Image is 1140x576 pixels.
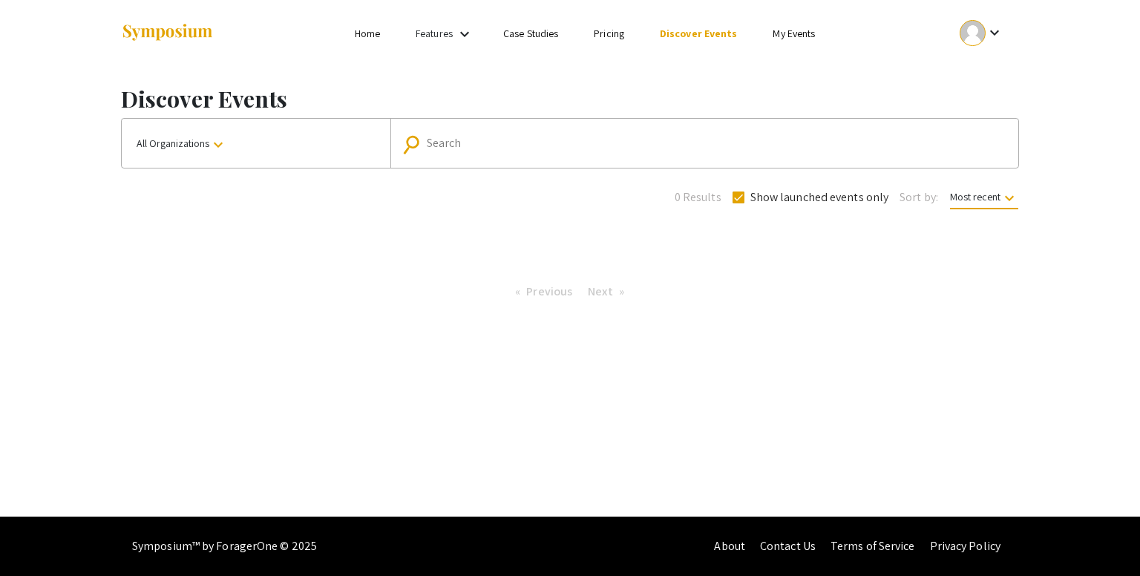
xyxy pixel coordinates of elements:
div: Symposium™ by ForagerOne © 2025 [132,517,317,576]
a: Terms of Service [831,538,915,554]
span: Show launched events only [750,189,889,206]
button: Most recent [938,183,1030,210]
span: All Organizations [137,137,227,150]
a: Case Studies [503,27,558,40]
button: All Organizations [122,119,390,168]
h1: Discover Events [121,85,1019,112]
span: Sort by: [900,189,938,206]
a: Contact Us [760,538,816,554]
mat-icon: Expand account dropdown [986,24,1003,42]
a: Pricing [594,27,624,40]
a: About [714,538,745,554]
span: Most recent [950,190,1018,209]
button: Expand account dropdown [944,16,1019,50]
a: My Events [773,27,815,40]
mat-icon: Expand Features list [456,25,474,43]
mat-icon: keyboard_arrow_down [1000,189,1018,207]
span: 0 Results [675,189,721,206]
a: Home [355,27,380,40]
mat-icon: Search [404,131,426,157]
ul: Pagination [508,281,632,303]
a: Discover Events [660,27,738,40]
a: Features [416,27,453,40]
span: Previous [526,284,572,299]
iframe: Chat [11,509,63,565]
span: Next [588,284,612,299]
img: Symposium by ForagerOne [121,23,214,43]
a: Privacy Policy [930,538,1000,554]
mat-icon: keyboard_arrow_down [209,136,227,154]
